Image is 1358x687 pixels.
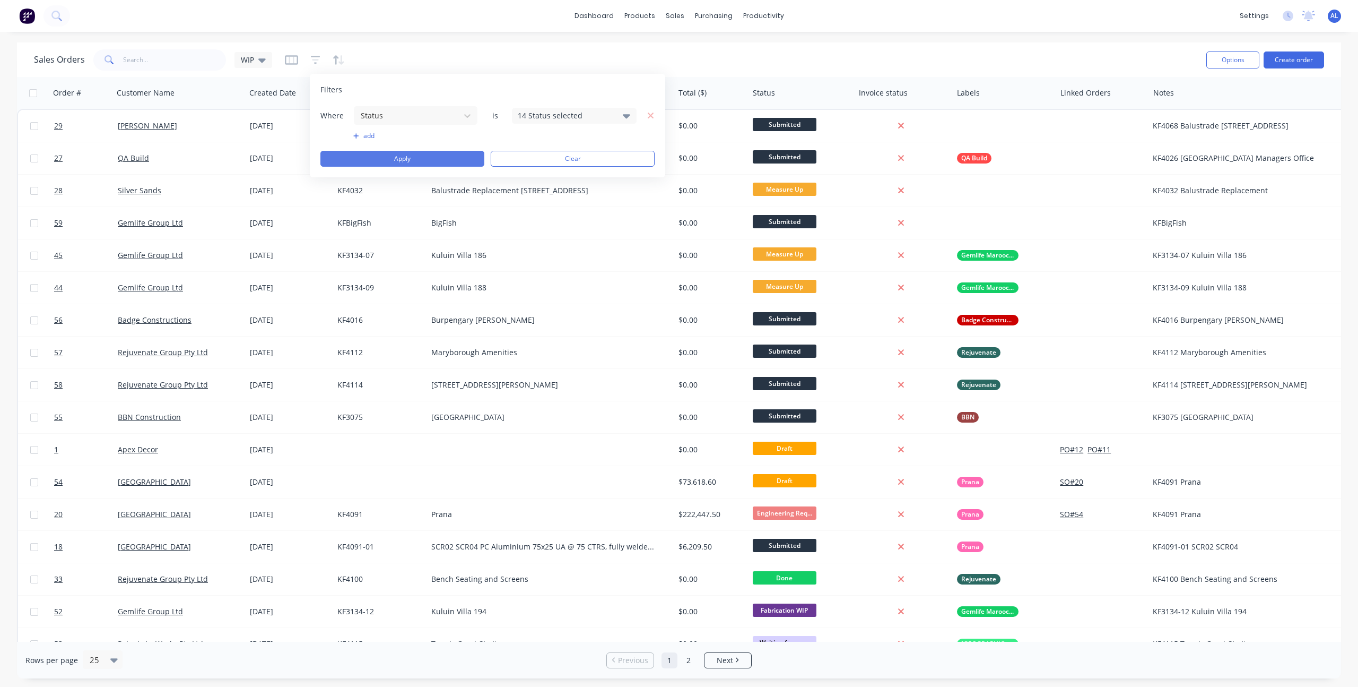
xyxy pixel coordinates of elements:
[1153,315,1346,325] div: KF4016 Burpengary [PERSON_NAME]
[753,377,816,390] span: Submitted
[1087,444,1111,455] button: PO#11
[118,509,191,519] a: [GEOGRAPHIC_DATA]
[118,542,191,552] a: [GEOGRAPHIC_DATA]
[678,88,707,98] div: Total ($)
[431,250,658,261] div: Kuluin Villa 186
[54,272,118,304] a: 44
[569,8,619,24] a: dashboard
[1234,8,1274,24] div: settings
[961,542,979,552] span: Prana
[250,574,329,585] div: [DATE]
[337,250,419,261] div: KF3134-07
[753,474,816,487] span: Draft
[753,345,816,358] span: Submitted
[250,509,329,520] div: [DATE]
[961,606,1014,617] span: Gemlife Maroochy Quays
[431,380,658,390] div: [STREET_ADDRESS][PERSON_NAME]
[54,142,118,174] a: 27
[1153,509,1346,520] div: KF4091 Prana
[678,282,741,293] div: $0.00
[1060,477,1083,487] button: SO#20
[957,412,979,423] button: BBN
[337,347,419,358] div: KF4112
[678,606,741,617] div: $0.00
[54,239,118,271] a: 45
[753,118,816,131] span: Submitted
[118,412,181,422] a: BBN Construction
[54,347,63,358] span: 57
[961,380,996,390] span: Rejuvenate
[678,639,741,649] div: $0.00
[54,185,63,196] span: 28
[678,185,741,196] div: $0.00
[118,639,203,649] a: Palm Lake Works Pty Ltd
[54,477,63,487] span: 54
[1153,250,1346,261] div: KF3134-07 Kuluin Villa 186
[704,655,751,666] a: Next page
[431,606,658,617] div: Kuluin Villa 194
[118,380,208,390] a: Rejuvenate Group Pty Ltd
[961,477,979,487] span: Prana
[1153,347,1346,358] div: KF4112 Maryborough Amenities
[957,574,1000,585] button: Rejuvenate
[250,444,329,455] div: [DATE]
[961,347,996,358] span: Rejuvenate
[678,444,741,455] div: $0.00
[337,282,419,293] div: KF3134-09
[859,88,908,98] div: Invoice status
[431,542,658,552] div: SCR02 SCR04 PC Aluminium 75x25 UA @ 75 CTRS, fully welded to 10mm flat bar top and bottom PC Colo...
[54,563,118,595] a: 33
[753,604,816,617] span: Fabrication WIP
[337,509,419,520] div: KF4091
[1060,509,1083,520] button: SO#54
[431,282,658,293] div: Kuluin Villa 188
[54,121,63,131] span: 29
[118,606,183,616] a: Gemlife Group Ltd
[678,153,741,164] div: $0.00
[678,218,741,228] div: $0.00
[961,315,1014,325] span: Badge Constructions
[54,606,63,617] span: 52
[678,477,741,487] div: $73,618.60
[250,606,329,617] div: [DATE]
[961,509,979,520] span: Prana
[961,282,1014,293] span: Gemlife Maroochy Quays
[678,574,741,585] div: $0.00
[957,542,983,552] button: Prana
[431,509,658,520] div: Prana
[619,8,660,24] div: products
[54,175,118,207] a: 28
[518,110,614,121] div: 14 Status selected
[1153,380,1346,390] div: KF4114 [STREET_ADDRESS][PERSON_NAME]
[753,442,816,455] span: Draft
[961,250,1014,261] span: Gemlife Maroochy Quays
[431,218,658,228] div: BigFish
[54,412,63,423] span: 55
[431,347,658,358] div: Maryborough Amenities
[753,506,816,520] span: Engineering Req...
[961,412,974,423] span: BBN
[54,250,63,261] span: 45
[957,477,983,487] button: Prana
[19,8,35,24] img: Factory
[337,380,419,390] div: KF4114
[678,315,741,325] div: $0.00
[1153,639,1346,649] div: KF4115 Tennis Court Shelter
[54,596,118,628] a: 52
[54,639,63,649] span: 53
[250,153,329,164] div: [DATE]
[54,304,118,336] a: 56
[678,542,741,552] div: $6,209.50
[54,380,63,390] span: 58
[320,110,352,121] span: Where
[250,477,329,487] div: [DATE]
[661,652,677,668] a: Page 1 is your current page
[250,250,329,261] div: [DATE]
[957,380,1000,390] button: Rejuvenate
[753,312,816,325] span: Submitted
[337,185,419,196] div: KF4032
[1153,121,1346,131] div: KF4068 Balustrade [STREET_ADDRESS]
[54,466,118,498] a: 54
[118,574,208,584] a: Rejuvenate Group Pty Ltd
[250,412,329,423] div: [DATE]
